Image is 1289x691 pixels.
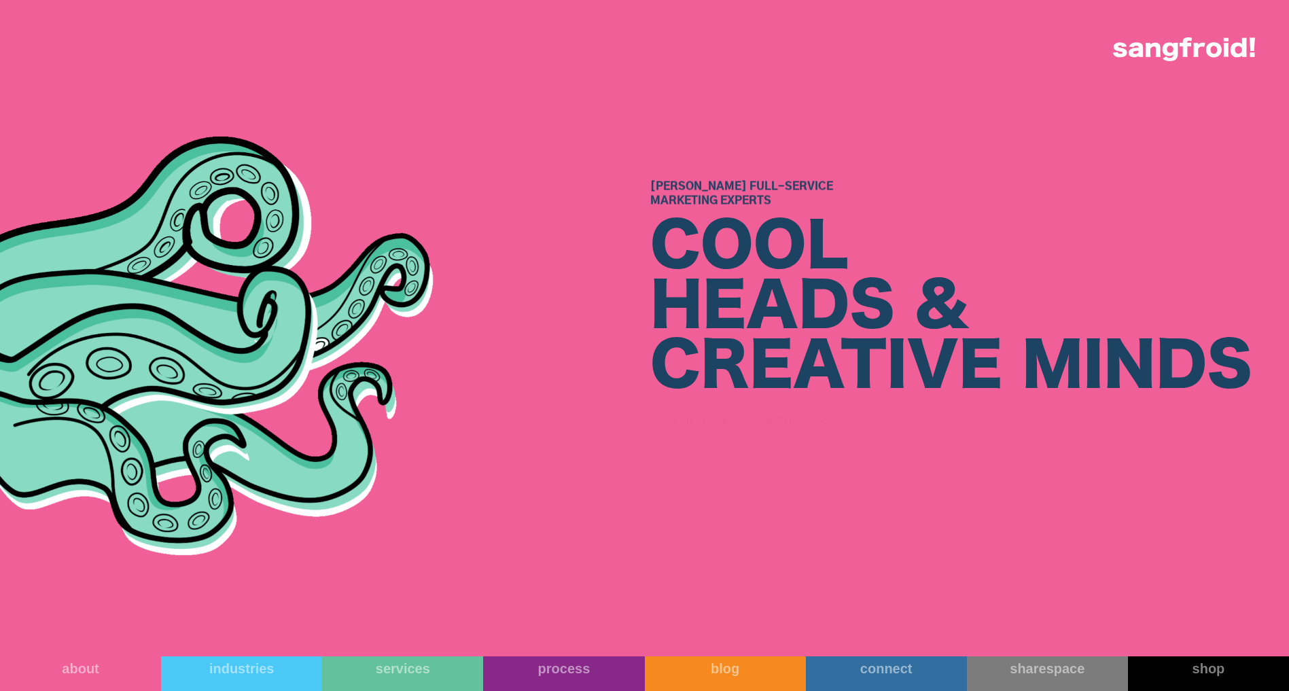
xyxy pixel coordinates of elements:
div: industries [161,660,322,677]
a: process [483,656,644,691]
div: shop [1128,660,1289,677]
div: process [483,660,644,677]
a: sharespace [967,656,1128,691]
h3: Solve The Toughest Growth Problems [650,410,1252,431]
a: connect [806,656,967,691]
div: sharespace [967,660,1128,677]
img: logo [1113,37,1255,61]
div: COOL HEADS & CREATIVE MINDS [650,218,1252,397]
a: blog [645,656,806,691]
div: blog [645,660,806,677]
a: shop [1128,656,1289,691]
div: connect [806,660,967,677]
a: services [322,656,483,691]
div: services [322,660,483,677]
a: industries [161,656,322,691]
h1: [PERSON_NAME] Full-Service Marketing Experts [650,179,1252,208]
